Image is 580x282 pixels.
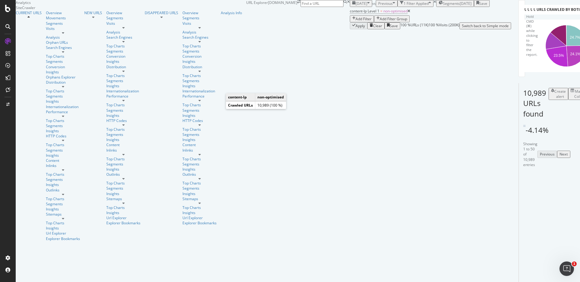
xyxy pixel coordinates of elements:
a: Segments [182,15,217,21]
a: Insights [106,59,140,64]
a: Distribution [106,64,140,69]
div: HTTP Codes [46,133,80,139]
a: Segments [106,108,140,113]
div: Segments [182,108,217,113]
a: Inlinks [46,163,80,168]
a: Orphans Explorer [46,75,80,80]
div: Overview [182,10,217,15]
div: Segments [46,123,80,128]
span: Hold CMD (⌘) while clicking to filter the report. [526,14,538,57]
a: Sitemaps [182,196,217,201]
div: Conversion [106,54,140,59]
a: Top Charts [46,196,80,201]
a: Insights [182,210,217,215]
text: 24.7% [570,35,580,40]
a: DISAPPEARED URLS [145,10,178,15]
a: Inlinks [106,148,140,153]
div: Performance [46,109,80,114]
button: Switch back to Simple mode [459,22,511,29]
div: Switch back to Simple mode [462,23,509,28]
div: Top Charts [182,127,217,132]
div: 100 % URLs ( 11K ) [400,22,429,29]
div: Sitemaps [46,212,80,217]
div: Showing 1 to 50 of 10,989 entries [523,141,537,167]
div: Top Charts [46,142,80,147]
a: Insights [46,182,80,187]
a: Top Charts [182,102,217,107]
a: Insights [182,113,217,118]
div: Inlinks [182,148,217,153]
a: Segments [106,186,140,191]
div: Segments [106,49,140,54]
a: Visits [46,26,80,31]
div: 100 % Visits ( 200K ) [429,22,459,29]
div: Save [479,1,487,6]
div: Insights [46,99,80,104]
a: Url Explorer [182,215,217,220]
td: Crawled URLs [226,101,255,109]
a: Insights [182,83,217,88]
a: Overview [106,10,140,15]
a: Top Charts [106,181,140,186]
a: Insights [106,210,140,215]
a: Search Engines [46,45,80,50]
div: HTTP Codes [106,118,140,123]
div: Conversion [182,54,217,59]
a: Analysis [46,35,80,40]
a: Top Charts [46,220,80,226]
div: Insights [46,69,80,75]
a: Content [46,158,80,163]
div: Analysis [182,30,217,35]
a: Insights [46,226,80,231]
div: Segments [106,162,140,167]
a: Distribution [182,64,217,69]
div: Url Explorer [106,215,140,220]
a: Search Engines [106,35,140,40]
a: Outlinks [182,172,217,177]
div: Insights [182,137,217,142]
div: Performance [182,94,217,99]
div: Previous [540,152,555,157]
a: Internationalization [182,88,217,94]
div: Insights [182,167,217,172]
div: Internationalization [46,104,80,109]
span: 2025 Aug. 31st [356,1,367,6]
div: NEW URLS [84,10,102,15]
td: 10,989 (100 %) [255,101,286,109]
a: Insights [182,59,217,64]
div: Segments [46,59,80,64]
div: SiteCrawler [16,5,246,10]
a: Top Charts [182,205,217,210]
a: Analysis [106,30,140,35]
span: Segments [443,1,460,6]
div: Analysis Info [221,10,242,15]
a: Segments [46,177,80,182]
span: 1 [572,261,577,266]
div: Top Charts [182,156,217,162]
div: Top Charts [182,181,217,186]
button: Add Filter Group [374,15,410,22]
div: Movements [46,15,80,21]
a: Segments [182,162,217,167]
a: Top Charts [46,172,80,177]
div: Segments [182,49,217,54]
div: Clear [373,23,382,28]
span: Previous [378,1,393,6]
a: Insights [106,191,140,196]
div: Distribution [46,80,80,85]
